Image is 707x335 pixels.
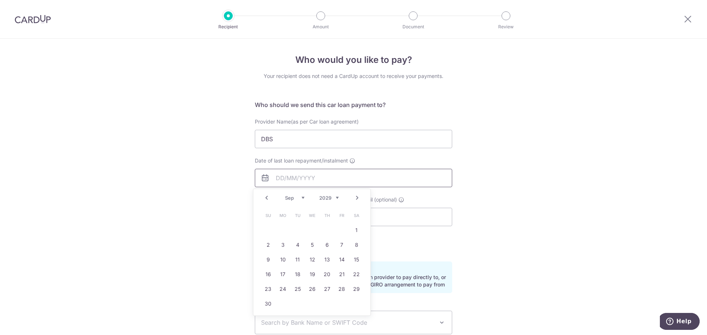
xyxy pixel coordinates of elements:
[262,193,271,202] a: Prev
[277,254,289,265] a: 10
[262,239,274,251] a: 2
[321,210,333,221] span: Thursday
[262,254,274,265] a: 9
[292,268,303,280] a: 18
[255,72,452,80] div: Your recipient does not need a CardUp account to receive your payments.
[261,318,434,327] span: Search by Bank Name or SWIFT Code
[255,53,452,67] h4: Who would you like to pay?
[17,5,32,12] span: Help
[351,283,362,295] a: 29
[306,283,318,295] a: 26
[351,210,362,221] span: Saturday
[262,268,274,280] a: 16
[262,210,274,221] span: Sunday
[255,100,452,109] h5: Who should we send this car loan payment to?
[306,254,318,265] a: 12
[351,224,362,236] a: 1
[321,239,333,251] a: 6
[255,157,348,164] span: Date of last loan repayment/instalment
[306,239,318,251] a: 5
[336,239,348,251] a: 7
[201,23,256,31] p: Recipient
[262,283,274,295] a: 23
[351,254,362,265] a: 15
[255,169,452,187] input: DD/MM/YYYY
[321,268,333,280] a: 20
[277,268,289,280] a: 17
[306,210,318,221] span: Wednesday
[386,23,440,31] p: Document
[336,210,348,221] span: Friday
[262,298,274,310] a: 30
[277,239,289,251] a: 3
[292,254,303,265] a: 11
[277,210,289,221] span: Monday
[479,23,533,31] p: Review
[292,283,303,295] a: 25
[351,239,362,251] a: 8
[321,283,333,295] a: 27
[351,268,362,280] a: 22
[255,118,359,125] span: Provider Name(as per Car loan agreement)
[277,283,289,295] a: 24
[306,268,318,280] a: 19
[292,210,303,221] span: Tuesday
[336,254,348,265] a: 14
[336,283,348,295] a: 28
[321,254,333,265] a: 13
[292,239,303,251] a: 4
[660,313,700,331] iframe: Opens a widget where you can find more information
[15,15,51,24] img: CardUp
[353,193,362,202] a: Next
[336,268,348,280] a: 21
[293,23,348,31] p: Amount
